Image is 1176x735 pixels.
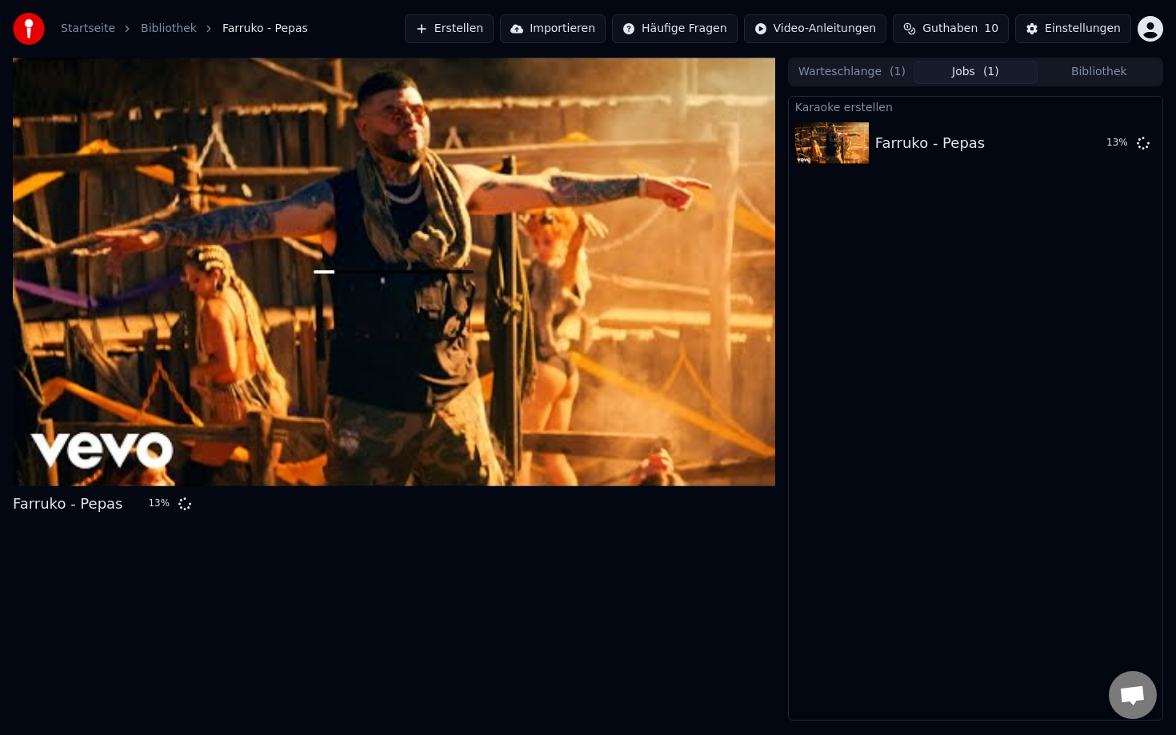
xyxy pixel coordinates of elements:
span: Farruko - Pepas [222,21,308,37]
a: Bibliothek [141,21,197,37]
div: 13 % [148,497,172,510]
img: youka [13,13,45,45]
span: ( 1 ) [983,64,999,80]
button: Guthaben10 [893,14,1009,43]
div: Einstellungen [1045,21,1121,37]
span: 10 [984,21,998,37]
button: Video-Anleitungen [744,14,887,43]
span: Guthaben [922,21,978,37]
div: Farruko - Pepas [13,493,122,515]
span: ( 1 ) [890,64,906,80]
div: 13 % [1106,137,1130,150]
button: Häufige Fragen [612,14,738,43]
a: Startseite [61,21,115,37]
div: Farruko - Pepas [875,132,985,154]
button: Jobs [914,61,1037,84]
button: Bibliothek [1038,61,1161,84]
nav: breadcrumb [61,21,308,37]
button: Einstellungen [1015,14,1131,43]
a: Chat öffnen [1109,671,1157,719]
button: Warteschlange [790,61,914,84]
div: Karaoke erstellen [789,97,1162,116]
button: Importieren [500,14,606,43]
button: Erstellen [405,14,494,43]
